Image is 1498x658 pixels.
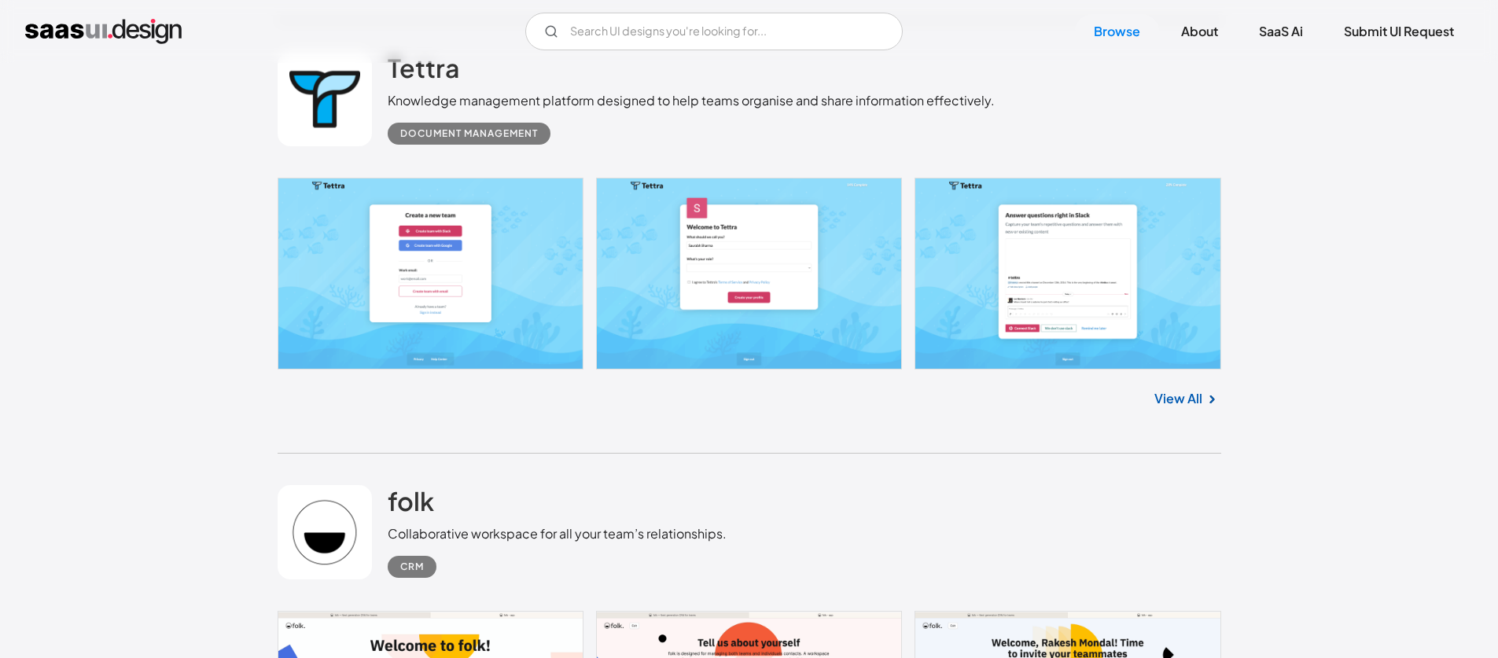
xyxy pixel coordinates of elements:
div: Collaborative workspace for all your team’s relationships. [388,524,727,543]
h2: folk [388,485,434,516]
h2: Tettra [388,52,460,83]
a: Browse [1075,14,1159,49]
a: Tettra [388,52,460,91]
input: Search UI designs you're looking for... [525,13,903,50]
div: Document Management [400,124,538,143]
a: Submit UI Request [1325,14,1473,49]
div: Knowledge management platform designed to help teams organise and share information effectively. [388,91,995,110]
a: View All [1154,389,1202,408]
a: About [1162,14,1237,49]
a: folk [388,485,434,524]
form: Email Form [525,13,903,50]
a: home [25,19,182,44]
div: CRM [400,557,424,576]
a: SaaS Ai [1240,14,1322,49]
